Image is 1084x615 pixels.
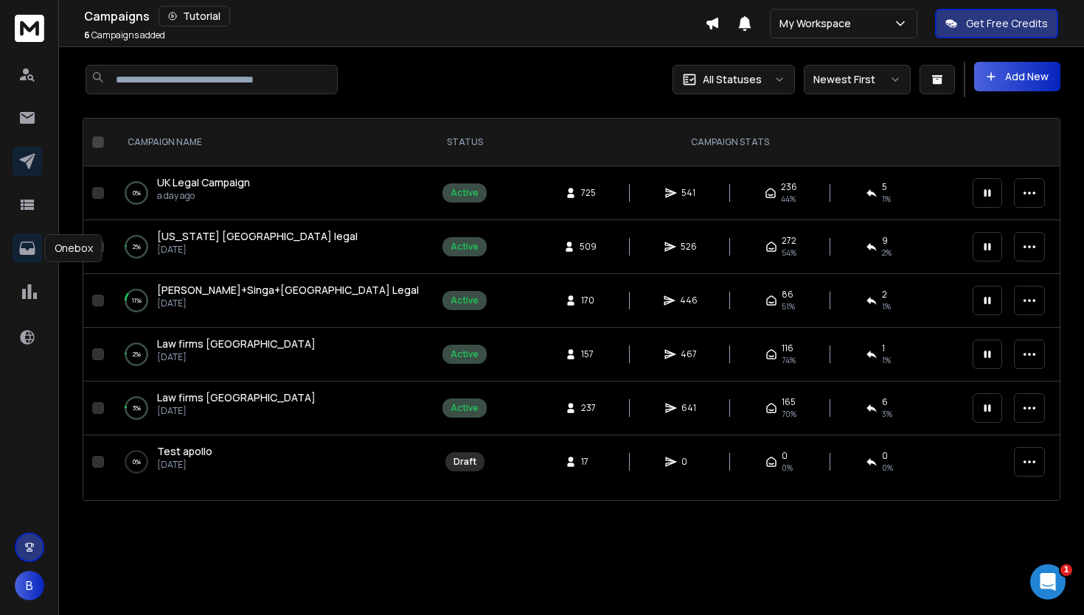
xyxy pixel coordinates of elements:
[782,247,796,259] span: 54 %
[882,247,892,259] span: 2 %
[157,229,358,243] span: [US_STATE] [GEOGRAPHIC_DATA] legal
[882,408,892,420] span: 3 %
[782,354,796,366] span: 74 %
[496,119,964,166] th: CAMPAIGN STATS
[882,289,887,301] span: 2
[157,190,250,202] p: a day ago
[1060,564,1072,576] span: 1
[132,293,142,308] p: 11 %
[581,348,596,360] span: 157
[454,456,476,468] div: Draft
[110,328,434,382] td: 2%Law firms [GEOGRAPHIC_DATA][DATE]
[451,241,479,253] div: Active
[110,435,434,489] td: 0%Test apollo[DATE]
[703,72,762,87] p: All Statuses
[157,390,316,405] a: Law firms [GEOGRAPHIC_DATA]
[581,295,596,306] span: 170
[882,301,891,312] span: 1 %
[581,402,596,414] span: 237
[779,16,857,31] p: My Workspace
[157,175,250,190] a: UK Legal Campaign
[157,337,316,351] span: Law firms [GEOGRAPHIC_DATA]
[882,462,893,474] span: 0%
[157,405,316,417] p: [DATE]
[157,244,358,256] p: [DATE]
[45,234,103,262] div: Onebox
[681,402,696,414] span: 641
[110,220,434,274] td: 2%[US_STATE] [GEOGRAPHIC_DATA] legal[DATE]
[110,382,434,435] td: 3%Law firms [GEOGRAPHIC_DATA][DATE]
[157,229,358,244] a: [US_STATE] [GEOGRAPHIC_DATA] legal
[882,396,888,408] span: 6
[84,29,90,41] span: 6
[882,450,888,462] span: 0
[882,354,891,366] span: 1 %
[451,187,479,199] div: Active
[157,283,419,297] span: [PERSON_NAME]+Singa+[GEOGRAPHIC_DATA] Legal
[681,456,696,468] span: 0
[157,298,419,309] p: [DATE]
[804,65,911,94] button: Newest First
[133,454,141,469] p: 0 %
[782,289,793,301] span: 86
[782,462,793,474] span: 0%
[157,337,316,351] a: Law firms [GEOGRAPHIC_DATA]
[680,295,698,306] span: 446
[681,187,696,199] span: 541
[434,119,496,166] th: STATUS
[159,6,230,27] button: Tutorial
[681,241,697,253] span: 526
[882,342,885,354] span: 1
[133,186,141,200] p: 0 %
[966,16,1048,31] p: Get Free Credits
[110,166,434,220] td: 0%UK Legal Campaigna day ago
[157,283,419,298] a: [PERSON_NAME]+Singa+[GEOGRAPHIC_DATA] Legal
[581,187,596,199] span: 725
[781,181,797,193] span: 236
[974,62,1060,91] button: Add New
[681,348,697,360] span: 467
[882,193,891,205] span: 1 %
[581,456,596,468] span: 17
[157,459,212,471] p: [DATE]
[882,235,888,247] span: 9
[580,241,597,253] span: 509
[451,348,479,360] div: Active
[15,571,44,600] button: B
[157,444,212,458] span: Test apollo
[133,401,141,415] p: 3 %
[451,295,479,306] div: Active
[782,235,796,247] span: 272
[110,119,434,166] th: CAMPAIGN NAME
[1030,564,1066,600] iframe: Intercom live chat
[84,29,165,41] p: Campaigns added
[781,193,796,205] span: 44 %
[157,444,212,459] a: Test apollo
[882,181,887,193] span: 5
[133,347,141,362] p: 2 %
[782,301,795,312] span: 51 %
[157,175,250,189] span: UK Legal Campaign
[133,239,141,254] p: 2 %
[782,450,788,462] span: 0
[782,396,796,408] span: 165
[110,274,434,328] td: 11%[PERSON_NAME]+Singa+[GEOGRAPHIC_DATA] Legal[DATE]
[84,6,705,27] div: Campaigns
[451,402,479,414] div: Active
[935,9,1058,38] button: Get Free Credits
[782,342,793,354] span: 116
[782,408,796,420] span: 70 %
[157,351,316,363] p: [DATE]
